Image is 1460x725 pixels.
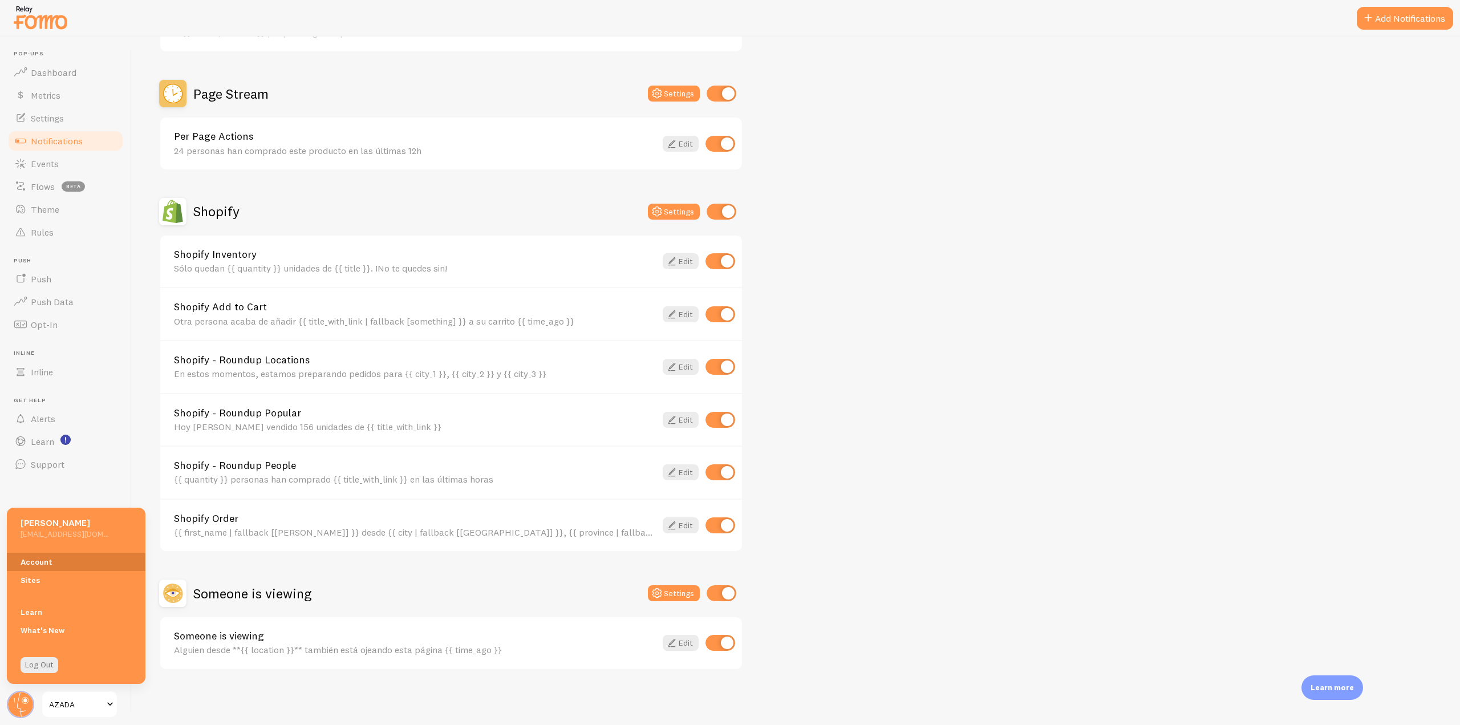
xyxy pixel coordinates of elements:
a: Edit [663,253,699,269]
a: Shopify Order [174,513,656,524]
span: Events [31,158,59,169]
a: Shopify - Roundup Locations [174,355,656,365]
img: Shopify [159,198,186,225]
a: Metrics [7,84,124,107]
div: Learn more [1301,675,1363,700]
span: Support [31,459,64,470]
a: Rules [7,221,124,244]
span: Push [14,257,124,265]
h5: [PERSON_NAME] [21,517,109,529]
div: Sólo quedan {{ quantity }} unidades de {{ title }}. ¡No te quedes sin! [174,263,656,273]
a: Learn [7,603,145,621]
span: Inline [31,366,53,378]
div: Alguien desde **{{ location }}** también está ojeando esta página {{ time_ago }} [174,645,656,655]
a: Account [7,553,145,571]
img: Page Stream [159,80,186,107]
div: {{ quantity }} personas han comprado {{ title_with_link }} en las últimas horas [174,474,656,484]
span: Dashboard [31,67,76,78]
button: Settings [648,86,700,102]
h2: Shopify [193,202,240,220]
span: Get Help [14,397,124,404]
a: Learn [7,430,124,453]
span: Metrics [31,90,60,101]
a: Alerts [7,407,124,430]
span: AZADA [49,698,103,711]
a: Someone is viewing [174,631,656,641]
div: {{ first_name | fallback [[PERSON_NAME]] }} desde {{ city | fallback [[GEOGRAPHIC_DATA]] }}, {{ p... [174,527,656,537]
h2: Page Stream [193,85,269,103]
a: Edit [663,306,699,322]
a: Edit [663,517,699,533]
a: Notifications [7,129,124,152]
a: Shopify - Roundup People [174,460,656,471]
span: Settings [31,112,64,124]
a: Shopify - Roundup Popular [174,408,656,418]
a: Opt-In [7,313,124,336]
a: Events [7,152,124,175]
a: Shopify Add to Cart [174,302,656,312]
a: Sites [7,571,145,589]
button: Settings [648,585,700,601]
span: Flows [31,181,55,192]
div: Otra persona acaba de añadir {{ title_with_link | fallback [something] }} a su carrito {{ time_ag... [174,316,656,326]
a: Settings [7,107,124,129]
a: Log Out [21,657,58,673]
a: Edit [663,635,699,651]
img: Someone is viewing [159,580,186,607]
a: Push [7,268,124,290]
a: Shopify Inventory [174,249,656,260]
a: Edit [663,359,699,375]
div: 24 personas han comprado este producto en las últimas 12h [174,145,656,156]
span: Learn [31,436,54,447]
a: Theme [7,198,124,221]
h2: Someone is viewing [193,585,311,602]
a: What's New [7,621,145,639]
div: Hoy [PERSON_NAME] vendido 156 unidades de {{ title_with_link }} [174,422,656,432]
span: Theme [31,204,59,215]
h5: [EMAIL_ADDRESS][DOMAIN_NAME] [21,529,109,539]
button: Settings [648,204,700,220]
span: Rules [31,226,54,238]
img: fomo-relay-logo-orange.svg [12,3,69,32]
a: Push Data [7,290,124,313]
div: En estos momentos, estamos preparando pedidos para {{ city_1 }}, {{ city_2 }} y {{ city_3 }} [174,368,656,379]
span: Pop-ups [14,50,124,58]
a: Inline [7,361,124,383]
a: Edit [663,136,699,152]
a: Dashboard [7,61,124,84]
span: beta [62,181,85,192]
svg: <p>Watch New Feature Tutorials!</p> [60,435,71,445]
span: Notifications [31,135,83,147]
a: Per Page Actions [174,131,656,141]
span: Push [31,273,51,285]
a: AZADA [41,691,118,718]
a: Flows beta [7,175,124,198]
a: Edit [663,464,699,480]
p: Learn more [1311,682,1354,693]
a: Edit [663,412,699,428]
span: Alerts [31,413,55,424]
span: Inline [14,350,124,357]
a: Support [7,453,124,476]
span: Push Data [31,296,74,307]
span: Opt-In [31,319,58,330]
